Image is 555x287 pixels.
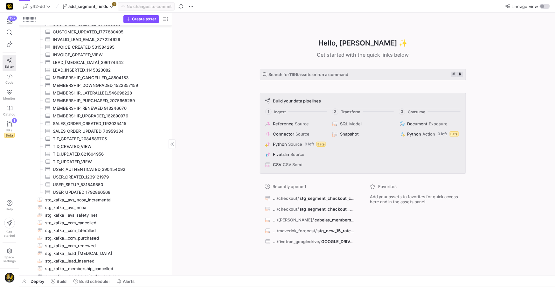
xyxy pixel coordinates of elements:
button: .../maverick_forecast/stg_new_15_rate_plans_seed_file [264,227,357,235]
a: INVALID_LEAD_EMAIL_377224929​​​​​​​​​ [22,36,169,43]
a: PRsBeta1 [3,119,16,140]
span: CSV Seed [283,162,302,167]
button: DocumentExposure [399,120,462,128]
span: stg_kafka__membership_downgraded​​​​​​​​​​ [45,273,162,280]
a: stg_kafka__lead_inserted​​​​​​​​​​ [22,257,169,265]
button: .../checkout/stg_segment_checkout__ORDER_COMPLETED [264,205,357,213]
button: Help [3,197,16,214]
span: stg_kafka__lead_[MEDICAL_DATA]​​​​​​​​​​ [45,250,162,257]
a: SALES_ORDER_CREATED_1192025415​​​​​​​​​ [22,120,169,127]
span: TID_CREATED_2084589705​​​​​​​​​ [53,135,162,143]
span: add_segment_fields [68,4,108,9]
span: Code [5,80,13,84]
span: .../checkout/ [273,206,299,212]
span: MEMBERSHIP_RENEWED_913246676​​​​​​​​​ [53,105,162,112]
span: LEAD_INSERTED_1145823082​​​​​​​​​ [53,66,162,74]
span: Python [273,142,287,147]
button: Build [48,276,69,287]
div: Press SPACE to select this row. [22,135,169,143]
a: USER_AUTHENTICATED_390454092​​​​​​​​​ [22,165,169,173]
div: Press SPACE to select this row. [22,104,169,112]
button: Search for1195assets or run a command⌘k [260,69,466,80]
span: Model [349,121,362,126]
span: stg_segment_checkout_checkout_step_viewed [300,196,356,201]
div: 127 [8,16,17,21]
a: stg_kafka__membership_downgraded​​​​​​​​​​ [22,272,169,280]
div: Press SPACE to select this row. [22,272,169,280]
kbd: ⌘ [451,72,457,77]
span: MEMBERSHIP_PURCHASED_2075665259​​​​​​​​​ [53,97,162,104]
div: Press SPACE to select this row. [22,66,169,74]
a: MEMBERSHIP_CANCELLED_48804153​​​​​​​​​ [22,74,169,81]
span: PRs [7,128,12,132]
span: Create asset [132,17,156,21]
span: GOOGLE_DRIVE__15_0_NEW_RATE_PLANS_SEED_FILE_FINAL_V_2 [321,239,356,244]
span: y42-dd [30,4,45,9]
button: y42-dd [22,2,52,10]
span: stg_new_15_rate_plans_seed_file [317,228,356,233]
div: Press SPACE to select this row. [22,89,169,97]
button: CSVCSV Seed [264,161,327,168]
span: Source [295,121,309,126]
a: stg_kafka__ccm_lateralled​​​​​​​​​​ [22,227,169,234]
button: .../fivetran_googledrive/GOOGLE_DRIVE__15_0_NEW_RATE_PLANS_SEED_FILE_FINAL_V_2 [264,237,357,246]
span: Python [407,131,421,136]
h1: Hello, [PERSON_NAME] ✨ [318,38,407,48]
a: https://storage.googleapis.com/y42-prod-data-exchange/images/uAsz27BndGEK0hZWDFeOjoxA7jCwgK9jE472... [3,1,16,12]
span: Help [5,207,13,211]
a: Editor [3,55,16,71]
div: Press SPACE to select this row. [22,227,169,234]
span: Source [295,131,309,136]
span: USER_UPDATED_1792860568​​​​​​​​​ [53,189,162,196]
div: Get started with the quick links below [260,51,466,59]
a: stg_kafka__membership_cancelled​​​​​​​​​​ [22,265,169,272]
div: Press SPACE to select this row. [22,188,169,196]
div: Press SPACE to select this row. [22,36,169,43]
span: Space settings [3,255,16,263]
button: ConnectorSource [264,130,327,138]
span: SQL [340,121,348,126]
span: Editor [5,65,14,68]
span: SALES_ORDER_UPDATED_70959334​​​​​​​​​ [53,128,162,135]
a: Code [3,71,16,87]
span: Build your data pipelines [273,98,321,103]
span: 0 left [305,142,314,146]
div: Press SPACE to select this row. [22,112,169,120]
div: Press SPACE to select this row. [22,51,169,59]
span: LEAD_[MEDICAL_DATA]_396174442​​​​​​​​​ [53,59,162,66]
span: INVOICE_CREATED_531584295​​​​​​​​​ [53,44,162,51]
span: Get started [4,230,15,237]
a: stg_kafka__ccm_purchased​​​​​​​​​​ [22,234,169,242]
div: Press SPACE to select this row. [22,242,169,249]
strong: 1195 [289,72,298,77]
button: add_segment_fields [61,2,115,10]
button: Build scheduler [71,276,113,287]
div: Press SPACE to select this row. [22,97,169,104]
a: LEAD_INSERTED_1145823082​​​​​​​​​ [22,66,169,74]
button: .../checkout/stg_segment_checkout_checkout_step_viewed [264,194,357,202]
span: Add your assets to favorites for quick access here and in the assets panel [370,194,461,204]
div: Press SPACE to select this row. [22,150,169,158]
span: .../maverick_forecast/ [273,228,317,233]
button: .../[PERSON_NAME]/cabelas_membership_purchase [264,216,357,224]
div: Press SPACE to select this row. [22,28,169,36]
a: Catalog [3,103,16,119]
button: Getstarted [3,215,16,240]
button: Create asset [123,15,159,23]
span: MEMBERSHIP_LATERALLED_546698228​​​​​​​​​ [53,89,162,97]
a: stg_kafka__ccm_cancelled​​​​​​​​​​ [22,219,169,227]
span: Deploy [31,279,44,284]
button: PythonSource0 leftBeta [264,140,327,148]
div: Press SPACE to select this row. [22,249,169,257]
div: Press SPACE to select this row. [22,173,169,181]
button: https://storage.googleapis.com/y42-prod-data-exchange/images/TkyYhdVHAhZk5dk8nd6xEeaFROCiqfTYinc7... [3,271,16,284]
span: TID_UPDATED_821604956​​​​​​​​​ [53,150,162,158]
a: LEAD_[MEDICAL_DATA]_396174442​​​​​​​​​ [22,59,169,66]
span: Beta [316,142,326,147]
span: Reference [273,121,294,126]
a: stg_kafka__lead_[MEDICAL_DATA]​​​​​​​​​​ [22,249,169,257]
a: CUSTOMER_UPDATED_1777880405​​​​​​​​​ [22,28,169,36]
span: TID_UPDATED_VIEW​​​​​​​​​ [53,158,162,165]
span: stg_kafka__avs_ncoa_incremental​​​​​​​​​​ [45,196,162,204]
span: .../fivetran_googledrive/ [273,239,321,244]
